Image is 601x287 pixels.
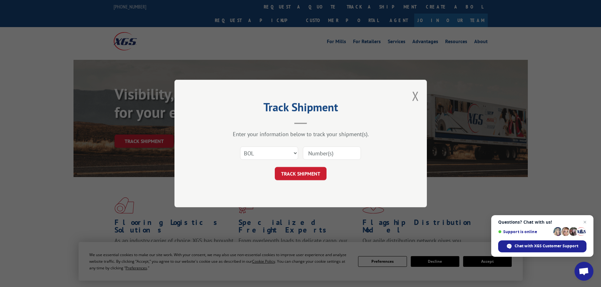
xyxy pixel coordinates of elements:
[303,146,361,160] input: Number(s)
[498,220,586,225] span: Questions? Chat with us!
[412,88,419,104] button: Close modal
[581,218,589,226] span: Close chat
[206,103,395,115] h2: Track Shipment
[498,229,551,234] span: Support is online
[206,130,395,138] div: Enter your information below to track your shipment(s).
[574,262,593,281] div: Open chat
[275,167,327,180] button: TRACK SHIPMENT
[498,240,586,252] div: Chat with XGS Customer Support
[515,243,578,249] span: Chat with XGS Customer Support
